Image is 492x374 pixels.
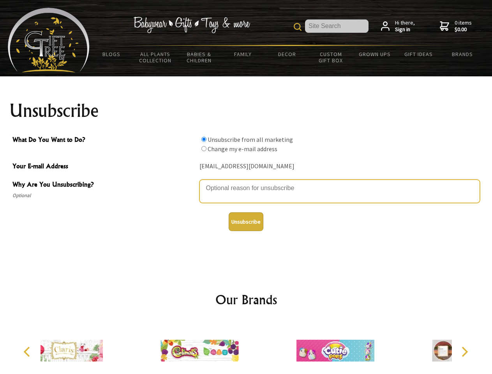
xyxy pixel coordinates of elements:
[455,26,472,33] strong: $0.00
[395,19,415,33] span: Hi there,
[199,180,480,203] textarea: Why Are You Unsubscribing?
[208,145,277,153] label: Change my e-mail address
[381,19,415,33] a: Hi there,Sign in
[19,343,37,360] button: Previous
[16,290,477,309] h2: Our Brands
[229,212,263,231] button: Unsubscribe
[201,146,206,151] input: What Do You Want to Do?
[265,46,309,62] a: Decor
[305,19,369,33] input: Site Search
[440,19,472,33] a: 0 items$0.00
[221,46,265,62] a: Family
[395,26,415,33] strong: Sign in
[294,23,302,31] img: product search
[8,8,90,72] img: Babyware - Gifts - Toys and more...
[397,46,441,62] a: Gift Ideas
[201,137,206,142] input: What Do You Want to Do?
[133,17,250,33] img: Babywear - Gifts - Toys & more
[353,46,397,62] a: Grown Ups
[9,101,483,120] h1: Unsubscribe
[12,161,196,173] span: Your E-mail Address
[177,46,221,69] a: Babies & Children
[12,135,196,146] span: What Do You Want to Do?
[456,343,473,360] button: Next
[12,180,196,191] span: Why Are You Unsubscribing?
[134,46,178,69] a: All Plants Collection
[309,46,353,69] a: Custom Gift Box
[199,161,480,173] div: [EMAIL_ADDRESS][DOMAIN_NAME]
[441,46,485,62] a: Brands
[12,191,196,200] span: Optional
[208,136,293,143] label: Unsubscribe from all marketing
[90,46,134,62] a: BLOGS
[455,19,472,33] span: 0 items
